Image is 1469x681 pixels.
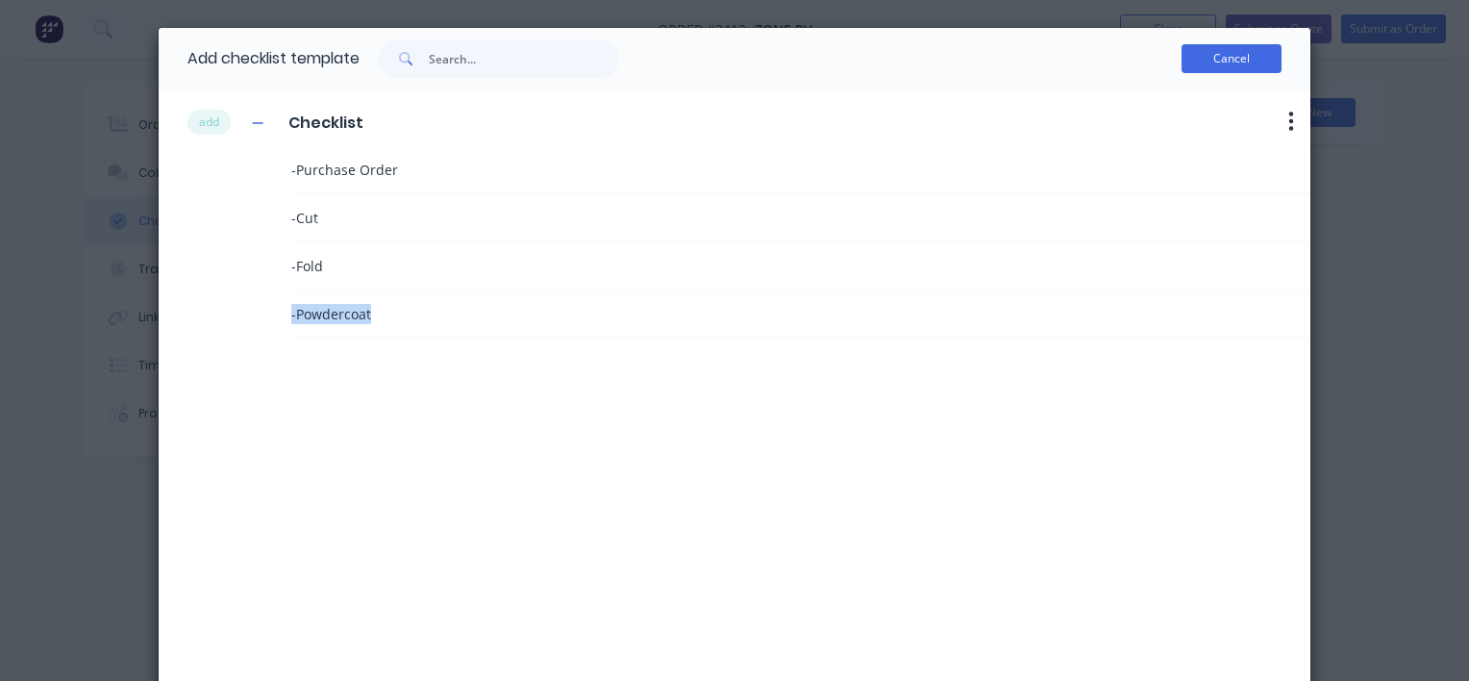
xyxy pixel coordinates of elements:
span: - Cut [291,208,318,228]
input: Search... [429,39,619,78]
span: - Powdercoat [291,304,371,324]
button: add [187,110,231,135]
button: Cancel [1182,44,1282,73]
span: Checklist [288,112,363,135]
span: - Purchase Order [291,160,398,180]
span: - Fold [291,256,323,276]
div: Add checklist template [187,28,360,89]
